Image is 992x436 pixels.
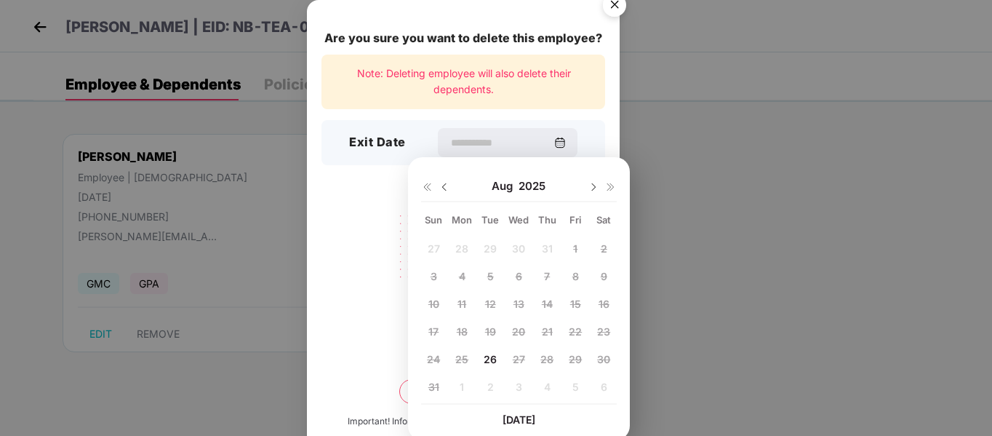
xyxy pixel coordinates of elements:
[349,133,406,152] h3: Exit Date
[439,181,450,193] img: svg+xml;base64,PHN2ZyBpZD0iRHJvcGRvd24tMzJ4MzIiIHhtbG5zPSJodHRwOi8vd3d3LnczLm9yZy8yMDAwL3N2ZyIgd2...
[421,213,447,226] div: Sun
[563,213,588,226] div: Fri
[503,413,535,426] span: [DATE]
[605,181,617,193] img: svg+xml;base64,PHN2ZyB4bWxucz0iaHR0cDovL3d3dy53My5vcmcvMjAwMC9zdmciIHdpZHRoPSIxNiIgaGVpZ2h0PSIxNi...
[588,181,599,193] img: svg+xml;base64,PHN2ZyBpZD0iRHJvcGRvd24tMzJ4MzIiIHhtbG5zPSJodHRwOi8vd3d3LnczLm9yZy8yMDAwL3N2ZyIgd2...
[591,213,617,226] div: Sat
[519,179,545,194] span: 2025
[554,137,566,148] img: svg+xml;base64,PHN2ZyBpZD0iQ2FsZW5kYXItMzJ4MzIiIHhtbG5zPSJodHRwOi8vd3d3LnczLm9yZy8yMDAwL3N2ZyIgd2...
[348,415,579,429] div: Important! Information once deleted, can’t be recovered.
[321,29,605,47] div: Are you sure you want to delete this employee?
[492,179,519,194] span: Aug
[382,206,545,320] img: svg+xml;base64,PHN2ZyB4bWxucz0iaHR0cDovL3d3dy53My5vcmcvMjAwMC9zdmciIHdpZHRoPSIyMjQiIGhlaWdodD0iMT...
[484,353,497,365] span: 26
[535,213,560,226] div: Thu
[321,55,605,109] div: Note: Deleting employee will also delete their dependents.
[399,379,527,404] button: Delete permanently
[421,181,433,193] img: svg+xml;base64,PHN2ZyB4bWxucz0iaHR0cDovL3d3dy53My5vcmcvMjAwMC9zdmciIHdpZHRoPSIxNiIgaGVpZ2h0PSIxNi...
[478,213,503,226] div: Tue
[449,213,475,226] div: Mon
[506,213,532,226] div: Wed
